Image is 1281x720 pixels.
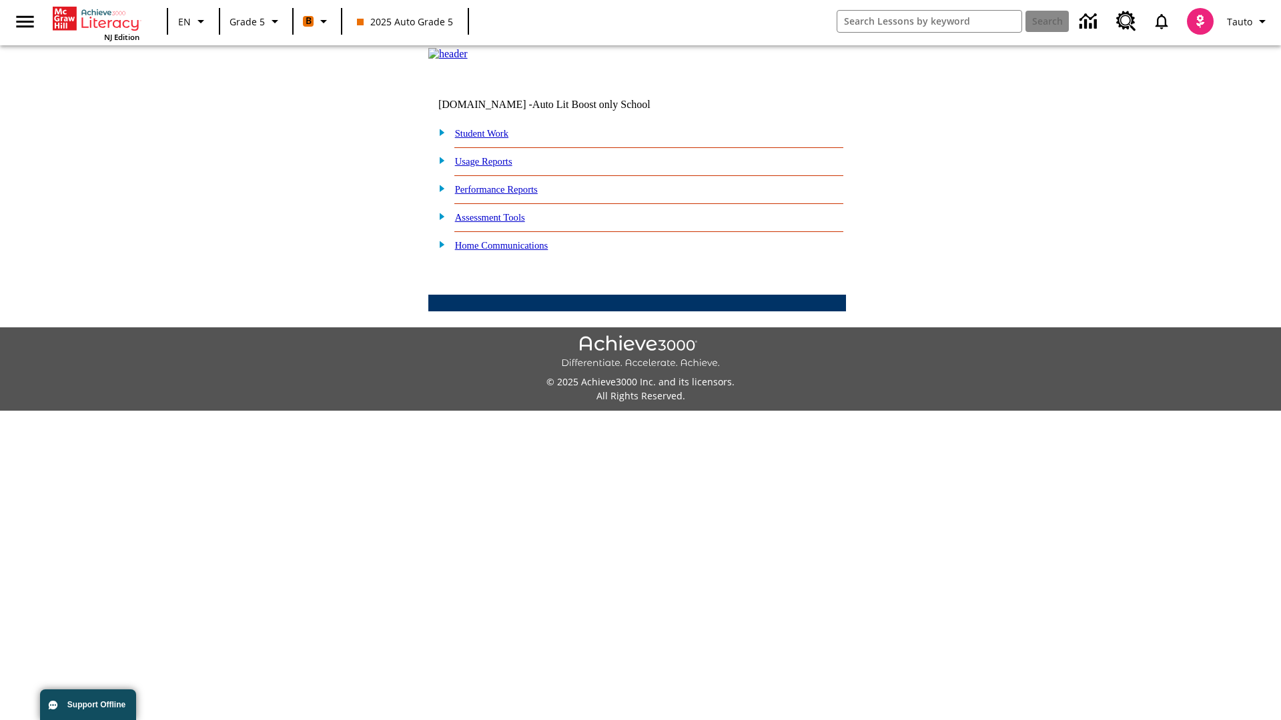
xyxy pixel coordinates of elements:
td: [DOMAIN_NAME] - [438,99,684,111]
div: Home [53,4,139,42]
a: Data Center [1072,3,1108,40]
span: NJ Edition [104,32,139,42]
a: Notifications [1144,4,1179,39]
span: Support Offline [67,700,125,709]
span: Tauto [1227,15,1252,29]
button: Select a new avatar [1179,4,1222,39]
nobr: Auto Lit Boost only School [532,99,651,110]
button: Boost Class color is orange. Change class color [298,9,337,33]
span: EN [178,15,191,29]
a: Usage Reports [455,156,512,167]
button: Language: EN, Select a language [172,9,215,33]
a: Resource Center, Will open in new tab [1108,3,1144,39]
span: B [306,13,312,29]
a: Home Communications [455,240,548,251]
button: Profile/Settings [1222,9,1276,33]
img: plus.gif [432,182,446,194]
button: Open side menu [5,2,45,41]
input: search field [837,11,1021,32]
a: Performance Reports [455,184,538,195]
img: plus.gif [432,154,446,166]
button: Support Offline [40,689,136,720]
a: Assessment Tools [455,212,525,223]
img: plus.gif [432,126,446,138]
button: Grade: Grade 5, Select a grade [224,9,288,33]
img: header [428,48,468,60]
img: Achieve3000 Differentiate Accelerate Achieve [561,335,720,369]
span: 2025 Auto Grade 5 [357,15,453,29]
a: Student Work [455,128,508,139]
span: Grade 5 [230,15,265,29]
img: avatar image [1187,8,1214,35]
img: plus.gif [432,210,446,222]
img: plus.gif [432,238,446,250]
